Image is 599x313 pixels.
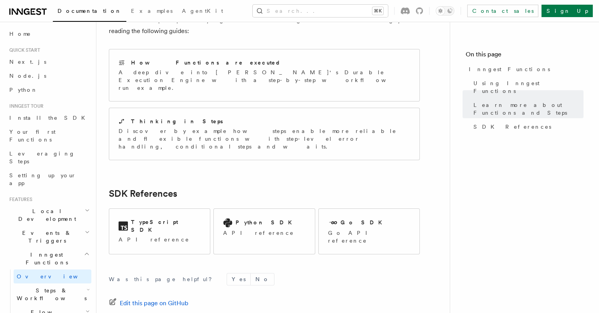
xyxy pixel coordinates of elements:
[14,283,91,305] button: Steps & Workflows
[109,188,177,199] a: SDK References
[6,226,91,248] button: Events & Triggers
[6,111,91,125] a: Install the SDK
[119,68,410,92] p: A deep dive into [PERSON_NAME]'s Durable Execution Engine with a step-by-step workflow run example.
[109,49,420,101] a: How Functions are executedA deep dive into [PERSON_NAME]'s Durable Execution Engine with a step-b...
[470,76,583,98] a: Using Inngest Functions
[436,6,454,16] button: Toggle dark mode
[119,127,410,150] p: Discover by example how steps enable more reliable and flexible functions with step-level error h...
[6,248,91,269] button: Inngest Functions
[6,251,84,266] span: Inngest Functions
[58,8,122,14] span: Documentation
[9,150,75,164] span: Leveraging Steps
[9,73,46,79] span: Node.js
[6,27,91,41] a: Home
[109,298,189,309] a: Edit this page on GitHub
[109,275,217,283] p: Was this page helpful?
[14,287,87,302] span: Steps & Workflows
[213,208,315,254] a: Python SDKAPI reference
[9,30,31,38] span: Home
[120,298,189,309] span: Edit this page on GitHub
[6,47,40,53] span: Quick start
[131,218,201,234] h2: TypeScript SDK
[6,207,85,223] span: Local Development
[9,59,46,65] span: Next.js
[541,5,593,17] a: Sign Up
[328,229,410,245] p: Go API reference
[9,115,90,121] span: Install the SDK
[253,5,388,17] button: Search...⌘K
[469,65,550,73] span: Inngest Functions
[467,5,538,17] a: Contact sales
[466,50,583,62] h4: On this page
[177,2,228,21] a: AgentKit
[6,69,91,83] a: Node.js
[6,83,91,97] a: Python
[6,55,91,69] a: Next.js
[473,79,583,95] span: Using Inngest Functions
[9,87,38,93] span: Python
[6,196,32,203] span: Features
[470,98,583,120] a: Learn more about Functions and Steps
[131,8,173,14] span: Examples
[119,236,201,243] p: API reference
[126,2,177,21] a: Examples
[372,7,383,15] kbd: ⌘K
[109,15,420,37] p: Functions and Steps are powered by Inngest's Durable Execution Engine. Learn about its inner work...
[6,168,91,190] a: Setting up your app
[473,123,551,131] span: SDK References
[182,8,223,14] span: AgentKit
[236,219,297,226] h2: Python SDK
[9,172,76,186] span: Setting up your app
[470,120,583,134] a: SDK References
[131,117,223,125] h2: Thinking in Steps
[466,62,583,76] a: Inngest Functions
[341,219,387,226] h2: Go SDK
[14,269,91,283] a: Overview
[17,273,97,280] span: Overview
[109,208,210,254] a: TypeScript SDKAPI reference
[6,229,85,245] span: Events & Triggers
[109,108,420,160] a: Thinking in StepsDiscover by example how steps enable more reliable and flexible functions with s...
[318,208,420,254] a: Go SDKGo API reference
[131,59,281,66] h2: How Functions are executed
[6,147,91,168] a: Leveraging Steps
[227,273,250,285] button: Yes
[53,2,126,22] a: Documentation
[473,101,583,117] span: Learn more about Functions and Steps
[6,103,44,109] span: Inngest tour
[251,273,274,285] button: No
[223,229,297,237] p: API reference
[6,204,91,226] button: Local Development
[6,125,91,147] a: Your first Functions
[9,129,56,143] span: Your first Functions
